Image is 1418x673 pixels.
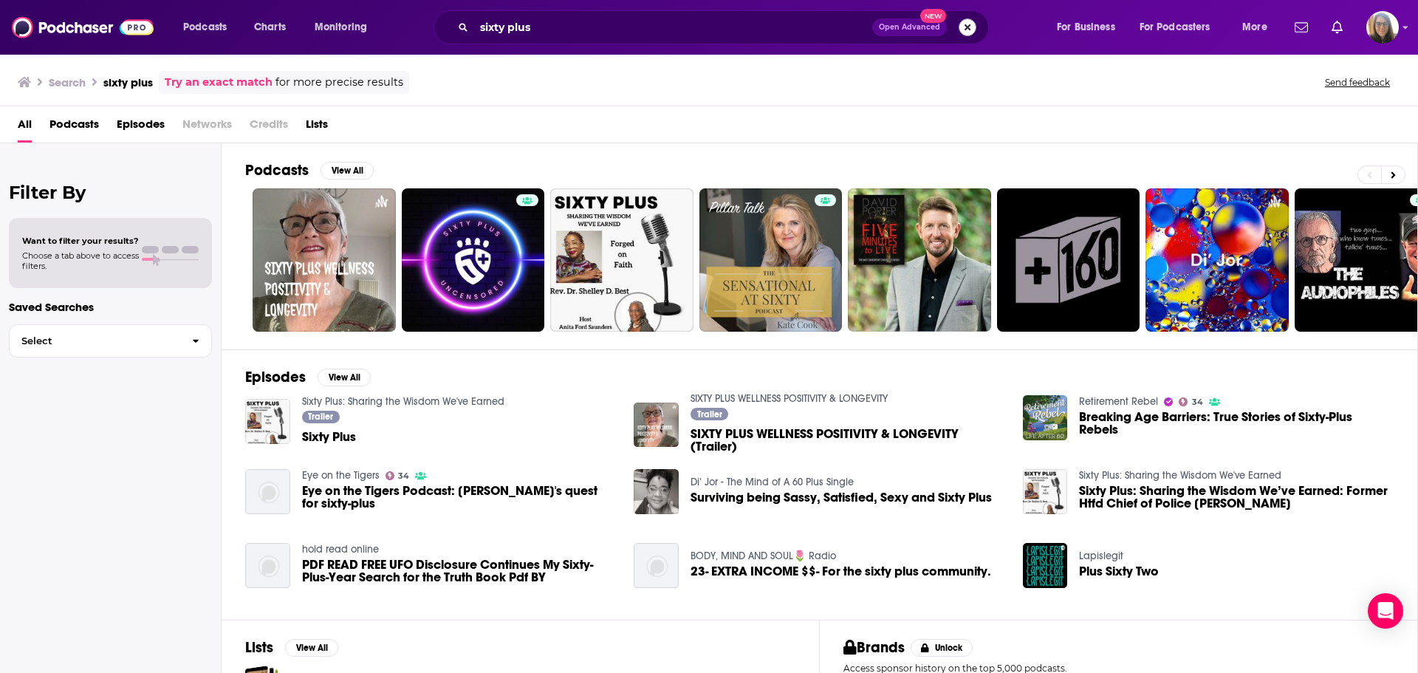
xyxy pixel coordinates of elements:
span: 34 [398,473,409,479]
img: Sixty Plus [245,399,290,444]
button: Unlock [911,639,973,657]
button: View All [321,162,374,180]
span: New [920,9,947,23]
h2: Episodes [245,368,306,386]
a: SIXTY PLUS WELLNESS POSITIVITY & LONGEVITY [691,392,888,405]
a: Breaking Age Barriers: True Stories of Sixty-Plus Rebels [1079,411,1394,436]
div: Open Intercom Messenger [1368,593,1403,629]
span: Credits [250,112,288,143]
a: PDF READ FREE UFO Disclosure Continues My Sixty-Plus-Year Search for the Truth Book Pdf BY [302,558,617,584]
span: Choose a tab above to access filters. [22,250,139,271]
button: Open AdvancedNew [872,18,947,36]
img: PDF READ FREE UFO Disclosure Continues My Sixty-Plus-Year Search for the Truth Book Pdf BY [245,543,290,588]
h2: Brands [843,638,905,657]
a: Eye on the Tigers [302,469,380,482]
a: Di’ Jor - The Mind of A 60 Plus Single [691,476,854,488]
a: Sixty Plus: Sharing the Wisdom We've Earned [1079,469,1281,482]
a: Retirement Rebel [1079,395,1158,408]
button: Send feedback [1321,76,1394,89]
span: Trailer [697,410,722,419]
img: 23- EXTRA INCOME $$- For the sixty plus community. [634,543,679,588]
img: User Profile [1366,11,1399,44]
a: 34 [386,471,410,480]
img: Podchaser - Follow, Share and Rate Podcasts [12,13,154,41]
span: Want to filter your results? [22,236,139,246]
span: More [1242,17,1267,38]
button: open menu [1232,16,1286,39]
h3: sixty plus [103,75,153,89]
a: All [18,112,32,143]
a: hold read online [302,543,379,556]
a: Eye on the Tigers Podcast: Mizzou's quest for sixty-plus [302,485,617,510]
h2: Lists [245,638,273,657]
a: Show notifications dropdown [1289,15,1314,40]
span: For Podcasters [1140,17,1210,38]
a: BODY, MIND AND SOUL🌷 Radio [691,550,836,562]
img: SIXTY PLUS WELLNESS POSITIVITY & LONGEVITY (Trailer) [634,403,679,448]
a: Sixty Plus: Sharing the Wisdom We've Earned [302,395,504,408]
a: Plus Sixty Two [1023,543,1068,588]
a: Podcasts [49,112,99,143]
button: open menu [1130,16,1232,39]
a: Show notifications dropdown [1326,15,1349,40]
div: Search podcasts, credits, & more... [448,10,1003,44]
h2: Filter By [9,182,212,203]
a: Lapislegit [1079,550,1123,562]
h3: Search [49,75,86,89]
a: Surviving being Sassy, Satisfied, Sexy and Sixty Plus [691,491,992,504]
a: PodcastsView All [245,161,374,180]
span: Eye on the Tigers Podcast: [PERSON_NAME]'s quest for sixty-plus [302,485,617,510]
p: Saved Searches [9,300,212,314]
button: Select [9,324,212,358]
span: Trailer [308,412,333,421]
span: for more precise results [275,74,403,91]
img: Breaking Age Barriers: True Stories of Sixty-Plus Rebels [1023,395,1068,440]
a: EpisodesView All [245,368,371,386]
a: Sixty Plus: Sharing the Wisdom We’ve Earned: Former Htfd Chief of Police Bernard Sullivan [1079,485,1394,510]
a: 23- EXTRA INCOME $$- For the sixty plus community. [691,565,991,578]
a: Sixty Plus [302,431,356,443]
img: Sixty Plus: Sharing the Wisdom We’ve Earned: Former Htfd Chief of Police Bernard Sullivan [1023,469,1068,514]
button: open menu [1047,16,1134,39]
button: View All [318,369,371,386]
a: 34 [1179,397,1203,406]
span: 34 [1192,399,1203,406]
a: Episodes [117,112,165,143]
input: Search podcasts, credits, & more... [474,16,872,39]
span: Logged in as akolesnik [1366,11,1399,44]
span: Open Advanced [879,24,940,31]
a: SIXTY PLUS WELLNESS POSITIVITY & LONGEVITY (Trailer) [691,428,1005,453]
span: Lists [306,112,328,143]
button: open menu [304,16,386,39]
a: Try an exact match [165,74,273,91]
button: open menu [173,16,246,39]
a: ListsView All [245,638,338,657]
img: Eye on the Tigers Podcast: Mizzou's quest for sixty-plus [245,469,290,514]
span: Monitoring [315,17,367,38]
button: View All [285,639,338,657]
span: For Business [1057,17,1115,38]
a: Plus Sixty Two [1079,565,1159,578]
a: Charts [244,16,295,39]
img: Surviving being Sassy, Satisfied, Sexy and Sixty Plus [634,469,679,514]
span: Sixty Plus: Sharing the Wisdom We’ve Earned: Former Htfd Chief of Police [PERSON_NAME] [1079,485,1394,510]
